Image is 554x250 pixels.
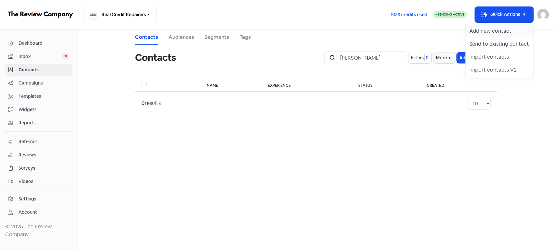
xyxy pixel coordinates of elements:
a: Account [5,206,72,218]
a: SMS credits used [386,11,433,17]
a: Campaigns [5,77,72,89]
span: Reviews [18,152,69,158]
input: Search [336,51,406,64]
span: SMS credits used [391,11,427,18]
span: Templates [18,93,69,100]
span: 0 [425,54,429,61]
th: Status [352,78,420,91]
a: Reports [5,117,72,129]
div: Account [18,209,37,216]
span: Contacts [18,66,69,73]
a: Widgets [5,104,72,116]
button: Add new contact [465,25,533,38]
h1: Contacts [135,47,176,68]
span: Dashboard [18,40,69,47]
a: Inbox 0 [5,51,72,62]
th: Name [200,78,262,91]
div: © 2025 The Review Company [5,223,72,238]
span: Surveys [18,165,69,172]
img: User [537,9,549,20]
button: Quick Actions [475,7,533,22]
button: Import contacts [465,51,533,63]
button: Add Contacts [457,52,497,63]
a: Sending Active [433,11,467,18]
span: Campaigns [18,80,69,86]
button: Send to existing contact [465,38,533,51]
button: Import contacts V2 [465,63,533,76]
a: Templates [5,90,72,102]
strong: 0 [142,100,145,107]
a: Videos [5,176,72,187]
a: Surveys [5,162,72,174]
div: results [142,99,161,107]
button: Real Credit Repairers [83,6,157,23]
th: Experience [261,78,352,91]
span: Filters [411,54,424,61]
a: Contacts [5,64,72,76]
a: Settings [5,193,72,205]
a: Segments [204,33,229,41]
div: Settings [18,196,36,202]
span: Referrals [18,138,69,145]
button: More [433,52,455,63]
a: Contacts [135,33,158,41]
span: Reports [18,119,69,126]
button: Filters0 [408,52,431,63]
span: Videos [18,178,69,185]
span: Inbox [18,53,62,60]
a: Referrals [5,136,72,148]
span: Widgets [18,106,69,113]
th: Created [420,78,497,91]
a: Reviews [5,149,72,161]
span: Sending Active [437,12,464,17]
a: Dashboard [5,37,72,49]
a: Audiences [168,33,194,41]
a: Tags [240,33,251,41]
span: 0 [62,53,69,60]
